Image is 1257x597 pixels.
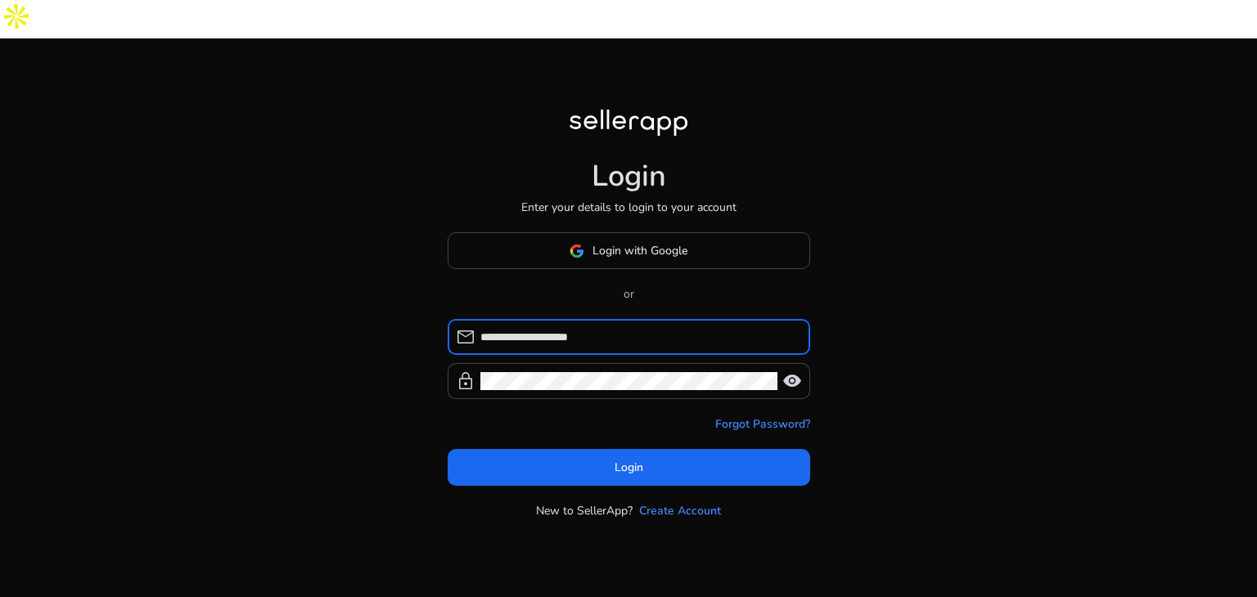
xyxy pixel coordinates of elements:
[448,232,810,269] button: Login with Google
[521,199,737,216] p: Enter your details to login to your account
[782,371,802,391] span: visibility
[592,159,666,194] h1: Login
[448,449,810,486] button: Login
[456,327,475,347] span: mail
[536,502,633,519] p: New to SellerApp?
[448,285,810,303] p: or
[639,502,721,519] a: Create Account
[570,244,584,258] img: google-logo.svg
[615,459,643,476] span: Login
[456,371,475,391] span: lock
[592,242,687,259] span: Login with Google
[715,415,810,433] a: Forgot Password?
